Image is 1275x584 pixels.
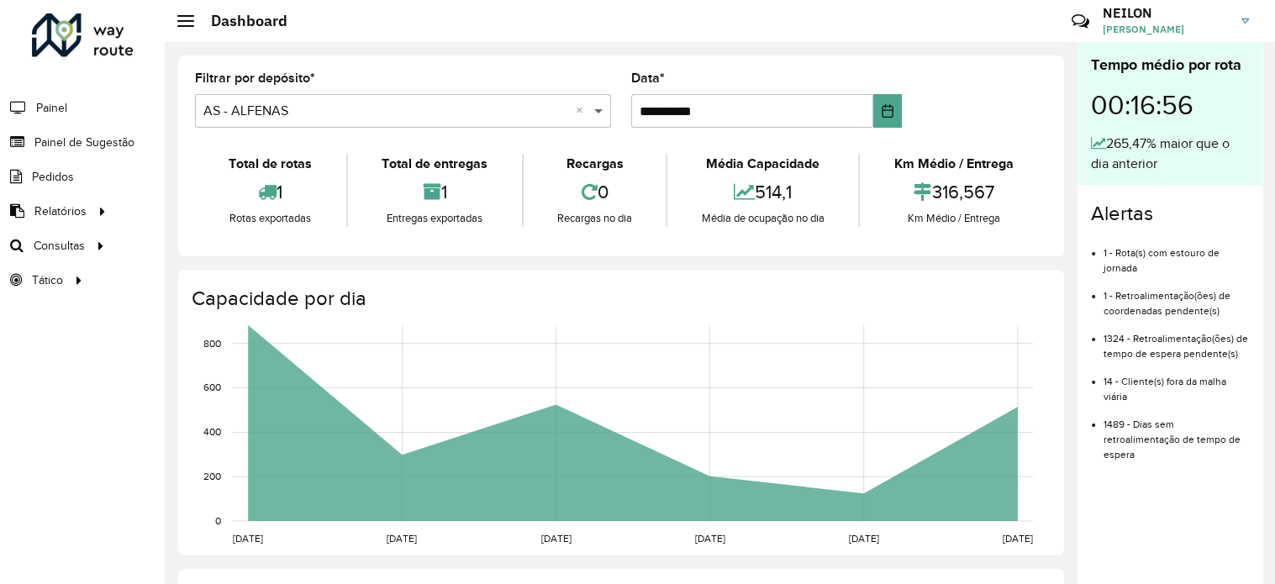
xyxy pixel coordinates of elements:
[1091,54,1249,76] div: Tempo médio por rota
[849,533,879,544] text: [DATE]
[36,99,67,117] span: Painel
[1103,5,1229,21] h3: NEILON
[672,154,854,174] div: Média Capacidade
[672,210,854,227] div: Média de ocupação no dia
[1103,22,1229,37] span: [PERSON_NAME]
[199,210,342,227] div: Rotas exportadas
[233,533,263,544] text: [DATE]
[195,68,315,88] label: Filtrar por depósito
[352,210,518,227] div: Entregas exportadas
[1091,202,1249,226] h4: Alertas
[199,174,342,210] div: 1
[864,210,1043,227] div: Km Médio / Entrega
[1062,3,1099,39] a: Contato Rápido
[199,154,342,174] div: Total de rotas
[528,210,662,227] div: Recargas no dia
[864,174,1043,210] div: 316,567
[540,533,571,544] text: [DATE]
[192,287,1047,311] h4: Capacidade por dia
[528,174,662,210] div: 0
[1104,233,1249,276] li: 1 - Rota(s) com estouro de jornada
[1104,276,1249,318] li: 1 - Retroalimentação(ões) de coordenadas pendente(s)
[576,101,590,121] span: Clear all
[352,174,518,210] div: 1
[864,154,1043,174] div: Km Médio / Entrega
[1091,134,1249,174] div: 265,47% maior que o dia anterior
[873,94,902,128] button: Choose Date
[695,533,725,544] text: [DATE]
[1104,404,1249,462] li: 1489 - Dias sem retroalimentação de tempo de espera
[203,427,221,438] text: 400
[203,338,221,349] text: 800
[631,68,665,88] label: Data
[1091,76,1249,134] div: 00:16:56
[34,203,87,220] span: Relatórios
[194,12,287,30] h2: Dashboard
[528,154,662,174] div: Recargas
[203,382,221,393] text: 600
[32,271,63,289] span: Tático
[34,134,134,151] span: Painel de Sugestão
[215,515,221,526] text: 0
[34,237,85,255] span: Consultas
[387,533,417,544] text: [DATE]
[1003,533,1033,544] text: [DATE]
[352,154,518,174] div: Total de entregas
[672,174,854,210] div: 514,1
[1104,361,1249,404] li: 14 - Cliente(s) fora da malha viária
[203,471,221,481] text: 200
[1104,318,1249,361] li: 1324 - Retroalimentação(ões) de tempo de espera pendente(s)
[32,168,74,186] span: Pedidos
